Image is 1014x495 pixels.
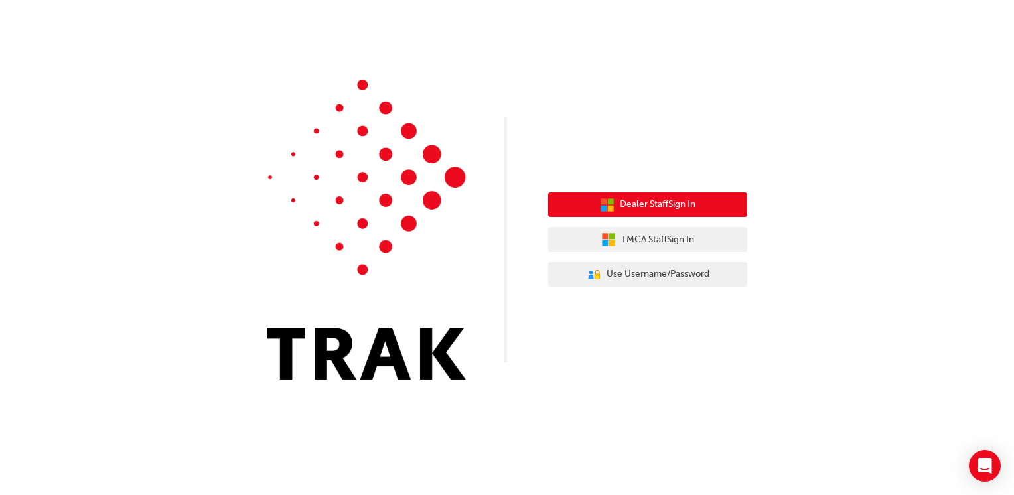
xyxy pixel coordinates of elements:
img: Trak [267,80,466,380]
button: Use Username/Password [548,262,747,287]
span: Use Username/Password [607,267,709,282]
button: TMCA StaffSign In [548,227,747,252]
span: Dealer Staff Sign In [620,197,695,212]
span: TMCA Staff Sign In [621,232,694,247]
button: Dealer StaffSign In [548,192,747,218]
div: Open Intercom Messenger [969,450,1001,482]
